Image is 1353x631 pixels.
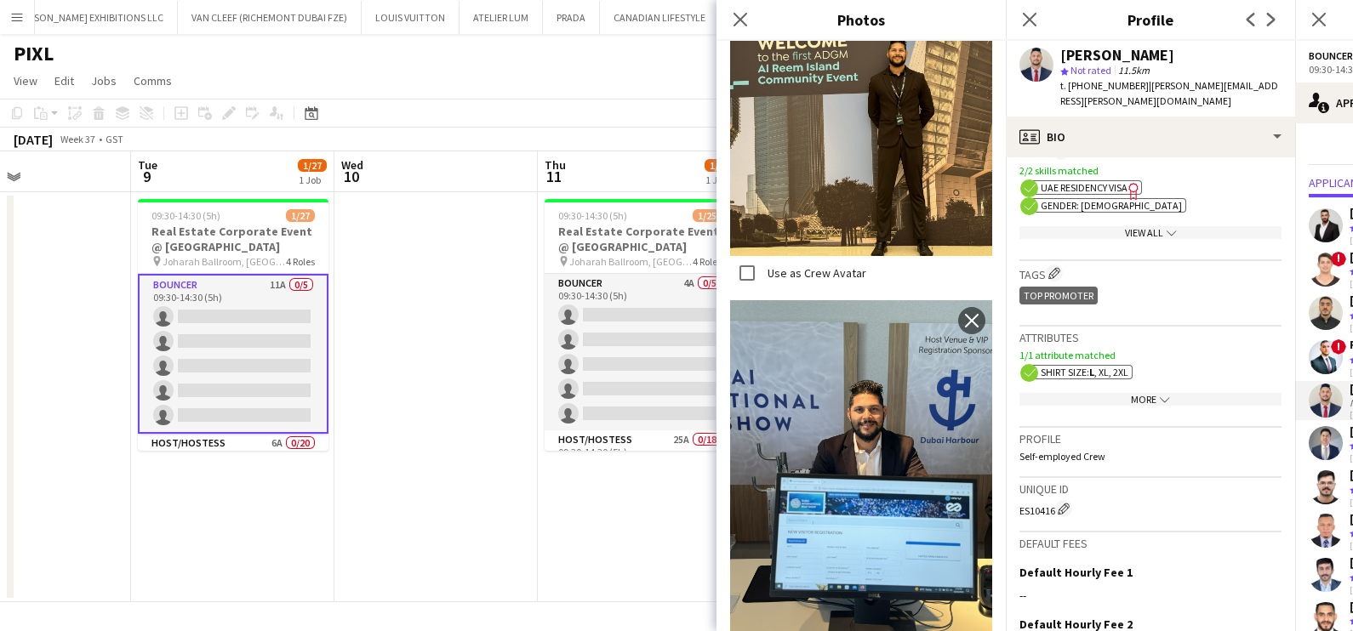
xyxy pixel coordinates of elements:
app-job-card: 09:30-14:30 (5h)1/27Real Estate Corporate Event @ [GEOGRAPHIC_DATA] Joharah Ballroom, [GEOGRAPHIC... [138,199,328,451]
h3: Real Estate Corporate Event @ [GEOGRAPHIC_DATA] [545,224,735,254]
span: 1/25 [693,209,722,222]
strong: L [1089,366,1094,378]
span: 09:30-14:30 (5h) [558,209,627,222]
span: 4 Roles [286,255,315,268]
span: | [PERSON_NAME][EMAIL_ADDRESS][PERSON_NAME][DOMAIN_NAME] [1060,79,1278,107]
a: View [7,70,44,92]
h3: Default fees [1019,536,1282,551]
h3: Tags [1019,264,1282,282]
div: 1 Job [299,173,326,186]
span: ! [1331,339,1346,355]
div: [PERSON_NAME] [1060,48,1174,63]
span: Thu [545,157,566,173]
span: Shirt size: , XL, 2XL [1041,366,1128,378]
span: 10 [339,167,363,186]
span: Bouncer [1309,49,1353,62]
span: 11 [542,167,566,186]
span: Wed [341,157,363,173]
div: Bio [1006,117,1295,157]
h3: Attributes [1019,330,1282,345]
span: Gender: [DEMOGRAPHIC_DATA] [1041,199,1182,212]
div: 1 Job [705,173,733,186]
div: GST [106,133,123,145]
a: Edit [48,70,81,92]
app-card-role: Bouncer4A0/509:30-14:30 (5h) [545,274,735,430]
h1: PIXL [14,41,54,66]
a: Comms [127,70,179,92]
span: 09:30-14:30 (5h) [151,209,220,222]
app-card-role: Bouncer11A0/509:30-14:30 (5h) [138,274,328,434]
span: t. [PHONE_NUMBER] [1060,79,1149,92]
button: ATELIER LUM [460,1,543,34]
span: View [14,73,37,88]
button: LOUIS VUITTON [362,1,460,34]
button: CANADIAN LIFESTYLE [600,1,720,34]
button: PRADA [543,1,600,34]
span: 1/27 [298,159,327,172]
span: Joharah Ballroom, [GEOGRAPHIC_DATA] [569,255,693,268]
span: Joharah Ballroom, [GEOGRAPHIC_DATA] [163,255,286,268]
span: UAE Residency Visa [1041,181,1127,194]
div: View All [1019,226,1282,239]
button: [PERSON_NAME] EXHIBITIONS LLC [2,1,178,34]
span: Week 37 [56,133,99,145]
span: ! [1331,252,1346,267]
span: 1/27 [286,209,315,222]
div: More [1019,393,1282,406]
label: Use as Crew Avatar [764,265,866,281]
button: VAN CLEEF (RICHEMONT DUBAI FZE) [178,1,362,34]
h3: Unique ID [1019,481,1282,497]
h3: Profile [1006,9,1295,31]
div: [DATE] [14,131,53,148]
div: TOP PROMOTER [1019,287,1098,304]
p: Self-employed Crew [1019,450,1282,463]
span: 4 Roles [693,255,722,268]
span: 11.5km [1115,64,1153,77]
p: 1/1 attribute matched [1019,349,1282,361]
h3: Profile [1019,431,1282,446]
h3: Default Hourly Fee 1 [1019,565,1133,580]
span: Comms [134,73,172,88]
app-job-card: 09:30-14:30 (5h)1/25Real Estate Corporate Event @ [GEOGRAPHIC_DATA] Joharah Ballroom, [GEOGRAPHIC... [545,199,735,451]
span: Not rated [1070,64,1111,77]
span: 9 [135,167,157,186]
span: 1/25 [705,159,734,172]
div: ES10416 [1019,500,1282,517]
h3: Photos [716,9,1006,31]
h3: Real Estate Corporate Event @ [GEOGRAPHIC_DATA] [138,224,328,254]
span: Jobs [91,73,117,88]
a: Jobs [84,70,123,92]
div: -- [1019,588,1282,603]
p: 2/2 skills matched [1019,164,1282,177]
span: Edit [54,73,74,88]
span: Tue [138,157,157,173]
